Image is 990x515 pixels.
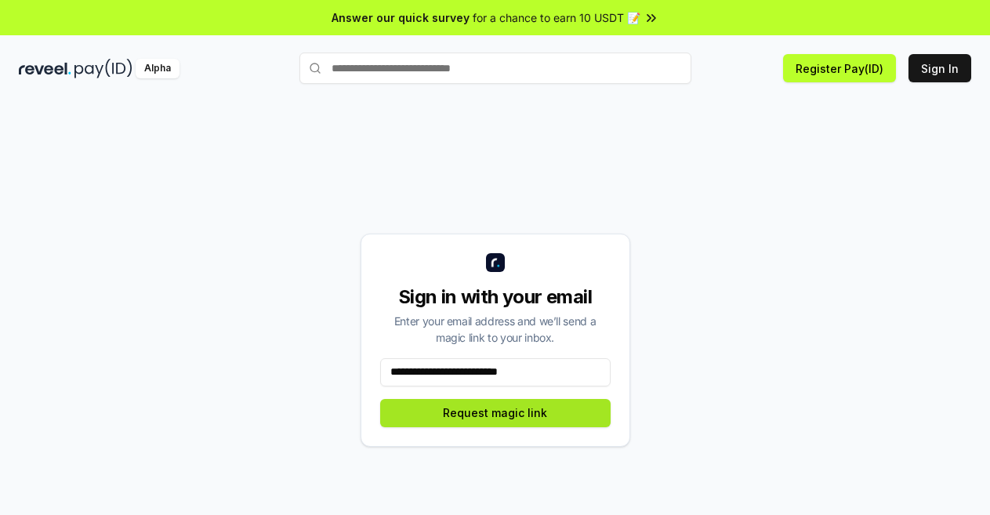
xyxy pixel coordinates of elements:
[908,54,971,82] button: Sign In
[380,313,611,346] div: Enter your email address and we’ll send a magic link to your inbox.
[473,9,640,26] span: for a chance to earn 10 USDT 📝
[783,54,896,82] button: Register Pay(ID)
[136,59,180,78] div: Alpha
[486,253,505,272] img: logo_small
[19,59,71,78] img: reveel_dark
[332,9,470,26] span: Answer our quick survey
[380,399,611,427] button: Request magic link
[380,285,611,310] div: Sign in with your email
[74,59,132,78] img: pay_id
